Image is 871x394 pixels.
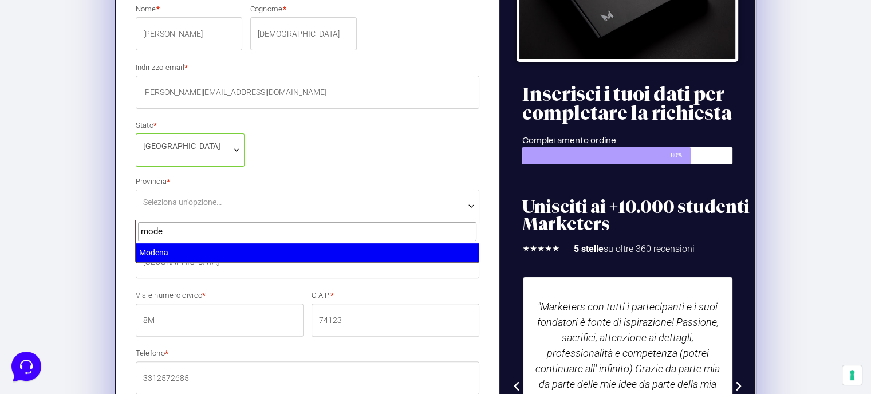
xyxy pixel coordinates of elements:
[136,291,304,299] label: Via e numero civico
[842,365,862,385] button: Le tue preferenze relative al consenso per le tecnologie di tracciamento
[522,199,750,233] h2: Unisciti ai +10.000 studenti Marketers
[522,85,750,123] h2: Inserisci i tuoi dati per completare la richiesta
[80,289,150,315] button: Messaggi
[26,167,187,178] input: Cerca un articolo...
[545,242,552,255] i: ★
[136,178,480,185] label: Provincia
[122,142,211,151] a: Apri Centro Assistenza
[136,243,479,262] li: Modena
[143,140,238,152] span: Italia
[136,133,245,167] span: Stato
[9,349,44,384] iframe: Customerly Messenger Launcher
[136,5,242,13] label: Nome
[522,137,616,145] span: Completamento ordine
[537,242,545,255] i: ★
[18,64,41,87] img: dark
[18,96,211,119] button: Inizia una conversazione
[74,103,169,112] span: Inizia una conversazione
[136,121,245,129] label: Stato
[37,64,60,87] img: dark
[9,9,192,27] h2: Ciao da Marketers 👋
[732,381,744,392] div: Next slide
[136,349,480,357] label: Telefono
[18,46,97,55] span: Le tue conversazioni
[55,64,78,87] img: dark
[143,196,222,208] span: Seleziona un'opzione…
[250,5,357,13] label: Cognome
[530,242,537,255] i: ★
[522,242,530,255] i: ★
[149,289,220,315] button: Aiuto
[34,305,54,315] p: Home
[99,305,130,315] p: Messaggi
[176,305,193,315] p: Aiuto
[136,190,480,223] span: Provincia
[312,291,479,299] label: C.A.P.
[671,147,691,164] span: 80%
[552,242,559,255] i: ★
[9,289,80,315] button: Home
[511,381,522,392] div: Previous slide
[136,64,480,71] label: Indirizzo email
[522,242,559,255] div: 5/5
[18,142,89,151] span: Trova una risposta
